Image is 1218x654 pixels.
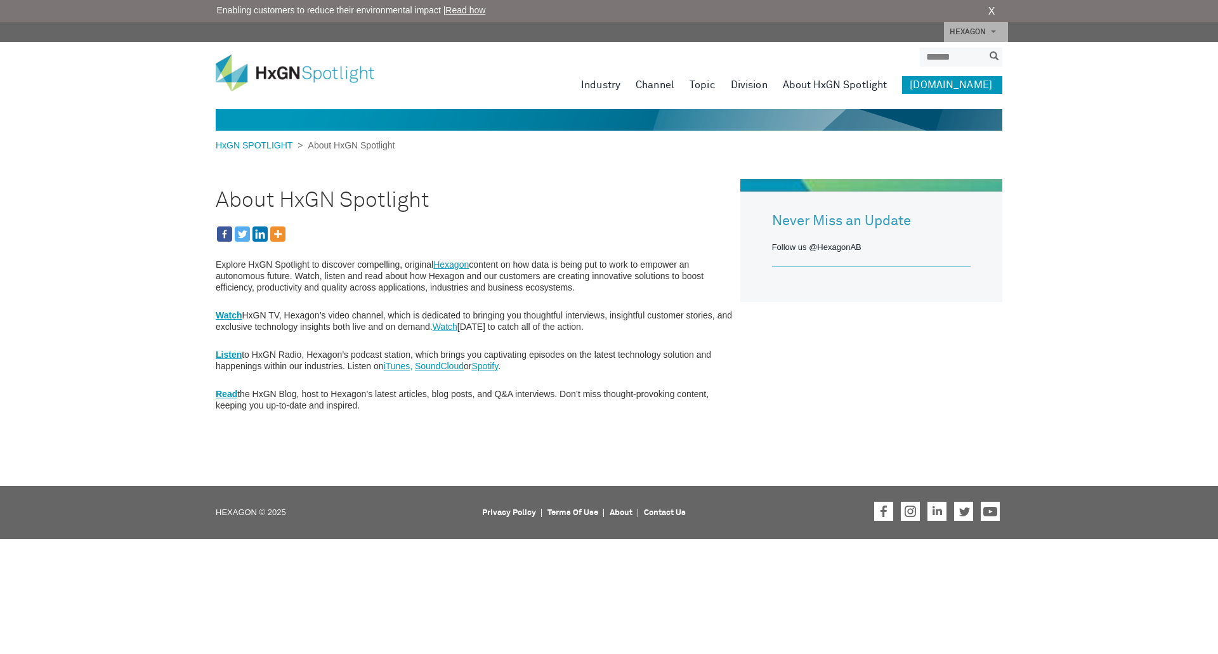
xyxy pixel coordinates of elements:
a: Watch [216,310,242,320]
a: Listen [216,350,242,360]
h3: Never Miss an Update [772,214,971,229]
a: Division [731,76,768,94]
a: Watch [433,322,457,332]
a: Read [216,389,237,399]
a: Hexagon on Instagram [901,502,920,521]
a: Industry [581,76,620,94]
a: X [988,4,995,19]
a: [DOMAIN_NAME] [902,76,1002,94]
a: Spotify [471,361,498,371]
a: HEXAGON [944,22,1008,42]
a: Hexagon on Youtube [981,502,1000,521]
a: Hexagon on LinkedIn [927,502,946,521]
a: HxGN SPOTLIGHT [216,140,298,150]
p: HxGN TV, Hexagon’s video channel, which is dedicated to bringing you thoughtful interviews, insig... [216,310,734,332]
div: > [216,139,395,152]
a: Hexagon on Facebook [874,502,893,521]
a: SoundCloud [415,361,464,371]
a: Contact Us [644,509,686,517]
a: Terms Of Use [547,509,598,517]
a: Read how [445,5,485,15]
p: HEXAGON © 2025 [216,504,474,535]
a: Linkedin [252,226,268,242]
a: iTunes, [384,361,412,371]
span: Enabling customers to reduce their environmental impact | [217,4,486,17]
p: Explore HxGN Spotlight to discover compelling, original content on how data is being put to work ... [216,259,734,293]
img: HxGN Spotlight [216,55,393,91]
a: More [270,226,285,242]
a: Follow us @HexagonAB [772,242,861,252]
a: About HxGN Spotlight [783,76,887,94]
a: Channel [636,76,674,94]
a: Hexagon on Twitter [954,502,973,521]
p: the HxGN Blog, host to Hexagon’s latest articles, blog posts, and Q&A interviews. Don’t miss thou... [216,388,734,411]
a: About [610,509,632,517]
a: Twitter [235,226,250,242]
a: Topic [690,76,716,94]
a: Privacy Policy [482,509,536,517]
a: Facebook [217,226,232,242]
h1: About HxGN Spotlight [216,179,734,222]
span: About HxGN Spotlight [303,140,395,150]
p: to HxGN Radio, Hexagon’s podcast station, which brings you captivating episodes on the latest tec... [216,349,734,372]
a: Hexagon [433,259,469,270]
